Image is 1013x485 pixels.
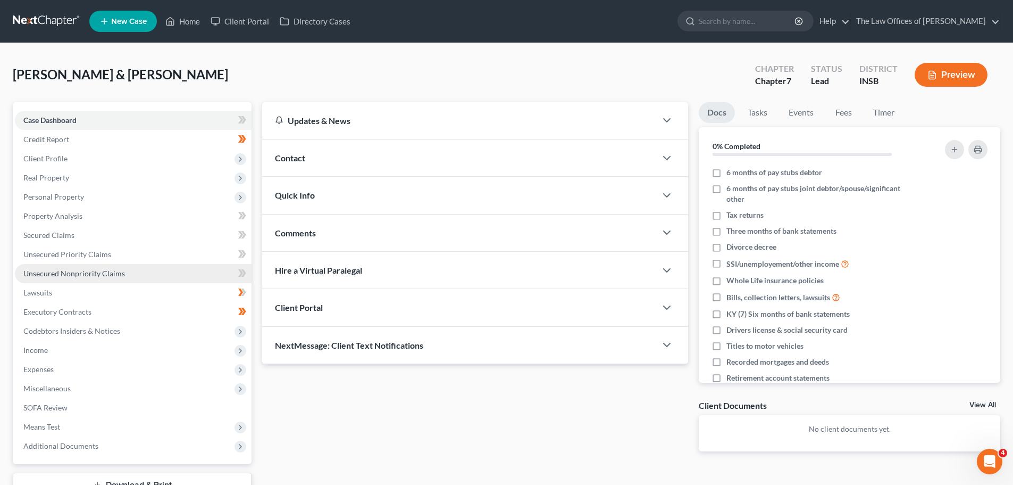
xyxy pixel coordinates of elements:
[23,326,120,335] span: Codebtors Insiders & Notices
[865,102,903,123] a: Timer
[726,259,839,269] span: SSI/unemployement/other income
[23,288,52,297] span: Lawsuits
[859,63,898,75] div: District
[15,264,252,283] a: Unsecured Nonpriority Claims
[826,102,860,123] a: Fees
[23,422,60,431] span: Means Test
[999,449,1007,457] span: 4
[811,75,842,87] div: Lead
[23,441,98,450] span: Additional Documents
[275,340,423,350] span: NextMessage: Client Text Notifications
[811,63,842,75] div: Status
[15,226,252,245] a: Secured Claims
[23,403,68,412] span: SOFA Review
[13,67,228,82] span: [PERSON_NAME] & [PERSON_NAME]
[275,265,362,275] span: Hire a Virtual Paralegal
[726,373,830,383] span: Retirement account statements
[15,302,252,322] a: Executory Contracts
[969,401,996,409] a: View All
[275,115,643,126] div: Updates & News
[755,63,794,75] div: Chapter
[15,283,252,302] a: Lawsuits
[726,167,822,178] span: 6 months of pay stubs debtor
[205,12,274,31] a: Client Portal
[786,76,791,86] span: 7
[23,384,71,393] span: Miscellaneous
[739,102,776,123] a: Tasks
[15,111,252,130] a: Case Dashboard
[15,207,252,226] a: Property Analysis
[23,269,125,278] span: Unsecured Nonpriority Claims
[726,242,776,252] span: Divorce decree
[726,275,824,286] span: Whole Life insurance policies
[23,231,74,240] span: Secured Claims
[713,142,760,151] strong: 0% Completed
[726,309,850,319] span: KY (7) Six months of bank statements
[275,228,316,238] span: Comments
[726,210,764,220] span: Tax returns
[275,153,305,163] span: Contact
[23,346,48,355] span: Income
[160,12,205,31] a: Home
[23,154,68,163] span: Client Profile
[23,173,69,182] span: Real Property
[707,424,992,434] p: No client documents yet.
[699,11,796,31] input: Search by name...
[699,102,735,123] a: Docs
[23,307,91,316] span: Executory Contracts
[726,226,836,236] span: Three months of bank statements
[23,135,69,144] span: Credit Report
[851,12,1000,31] a: The Law Offices of [PERSON_NAME]
[915,63,987,87] button: Preview
[23,211,82,220] span: Property Analysis
[859,75,898,87] div: INSB
[15,398,252,417] a: SOFA Review
[274,12,356,31] a: Directory Cases
[755,75,794,87] div: Chapter
[726,325,848,335] span: Drivers license & social security card
[15,130,252,149] a: Credit Report
[15,245,252,264] a: Unsecured Priority Claims
[977,449,1002,474] iframe: Intercom live chat
[726,341,803,351] span: Titles to motor vehicles
[111,18,147,26] span: New Case
[275,190,315,200] span: Quick Info
[23,365,54,374] span: Expenses
[23,192,84,201] span: Personal Property
[699,400,767,411] div: Client Documents
[275,302,323,313] span: Client Portal
[726,183,916,204] span: 6 months of pay stubs joint debtor/spouse/significant other
[780,102,822,123] a: Events
[23,250,111,259] span: Unsecured Priority Claims
[726,292,830,303] span: Bills, collection letters, lawsuits
[23,116,77,125] span: Case Dashboard
[814,12,850,31] a: Help
[726,357,829,367] span: Recorded mortgages and deeds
